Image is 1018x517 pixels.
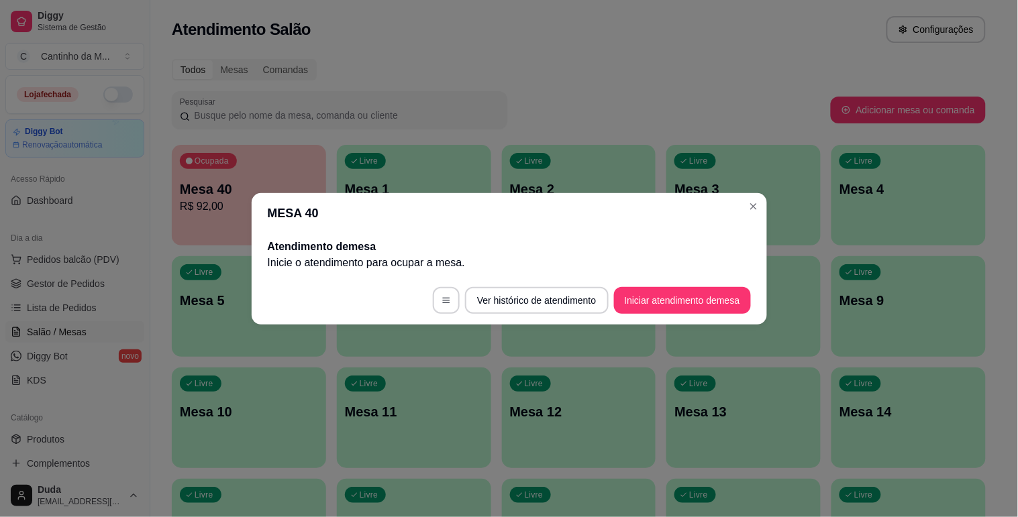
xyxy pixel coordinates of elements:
[252,193,767,233] header: MESA 40
[743,196,764,217] button: Close
[465,287,608,314] button: Ver histórico de atendimento
[268,239,751,255] h2: Atendimento de mesa
[614,287,751,314] button: Iniciar atendimento demesa
[268,255,751,271] p: Inicie o atendimento para ocupar a mesa .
